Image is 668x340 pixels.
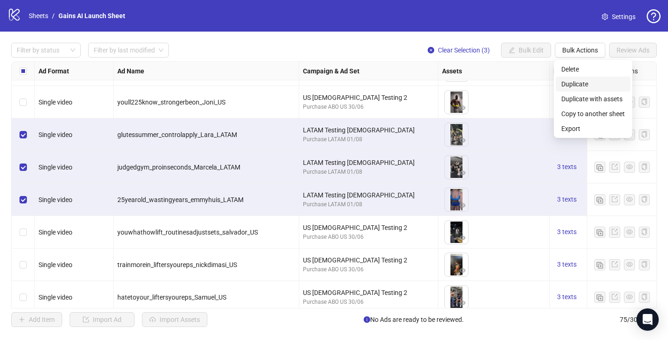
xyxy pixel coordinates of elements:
[457,265,468,276] button: Preview
[57,11,127,21] a: Gains AI Launch Sheet
[303,125,434,135] div: LATAM Testing [DEMOGRAPHIC_DATA]
[303,200,434,209] div: Purchase LATAM 01/08
[12,62,35,80] div: Select all rows
[70,312,135,327] button: Import Ad
[111,62,113,80] div: Resize Ad Format column
[303,92,434,103] div: US [DEMOGRAPHIC_DATA] Testing 2
[436,62,438,80] div: Resize Campaign & Ad Set column
[611,261,618,268] span: export
[303,157,434,168] div: LATAM Testing [DEMOGRAPHIC_DATA]
[611,163,618,170] span: export
[303,66,360,76] strong: Campaign & Ad Set
[117,196,244,203] span: 25yearold_wastingyears_emmyhuis_LATAM
[445,253,468,276] img: Asset 1
[445,123,468,146] img: Asset 1
[303,103,434,111] div: Purchase ABO US 30/06
[594,162,605,173] button: Duplicate
[459,300,466,306] span: eye
[602,13,608,20] span: setting
[117,131,237,138] span: glutessummer_controlapply_Lara_LATAM
[459,202,466,209] span: eye
[553,259,580,270] button: 3 texts
[459,170,466,176] span: eye
[39,196,72,203] span: Single video
[620,314,657,325] span: 75 / 300 items
[39,261,72,268] span: Single video
[303,288,434,298] div: US [DEMOGRAPHIC_DATA] Testing 2
[609,43,657,58] button: Review Ads
[636,308,659,331] div: Open Intercom Messenger
[459,105,466,111] span: eye
[561,79,625,89] span: Duplicate
[39,66,69,76] strong: Ad Format
[457,298,468,309] button: Preview
[626,294,633,300] span: eye
[553,66,584,76] strong: Headlines
[303,255,434,265] div: US [DEMOGRAPHIC_DATA] Testing 2
[12,86,35,118] div: Select row 63
[612,12,636,22] span: Settings
[457,200,468,211] button: Preview
[12,216,35,248] div: Select row 67
[457,103,468,114] button: Preview
[459,235,466,241] span: eye
[39,163,72,171] span: Single video
[626,163,633,170] span: eye
[557,261,577,268] span: 3 texts
[501,43,551,58] button: Bulk Edit
[647,9,661,23] span: question-circle
[52,11,55,21] li: /
[27,11,50,21] a: Sheets
[594,9,643,24] a: Settings
[626,229,633,235] span: eye
[303,233,434,242] div: Purchase ABO US 30/06
[303,168,434,177] div: Purchase LATAM 01/08
[303,298,434,307] div: Purchase ABO US 30/06
[428,47,434,53] span: close-circle
[553,227,580,238] button: 3 texts
[438,46,490,54] span: Clear Selection (3)
[561,124,625,134] span: Export
[442,66,462,76] strong: Assets
[445,188,468,211] img: Asset 1
[117,229,258,236] span: youwhathowlift_routinesadjustsets_salvador_US
[39,98,72,106] span: Single video
[117,163,240,171] span: judgedgym_proinseconds_Marcela_LATAM
[39,229,72,236] span: Single video
[39,294,72,301] span: Single video
[420,43,497,58] button: Clear Selection (3)
[445,221,468,244] img: Asset 1
[553,292,580,303] button: 3 texts
[557,293,577,301] span: 3 texts
[561,109,625,119] span: Copy to another sheet
[611,229,618,235] span: export
[39,131,72,138] span: Single video
[557,163,577,170] span: 3 texts
[562,46,598,54] span: Bulk Actions
[457,135,468,146] button: Preview
[457,233,468,244] button: Preview
[553,194,580,205] button: 3 texts
[459,137,466,144] span: eye
[11,312,62,327] button: Add Item
[561,94,625,104] span: Duplicate with assets
[611,294,618,300] span: export
[303,190,434,200] div: LATAM Testing [DEMOGRAPHIC_DATA]
[626,261,633,268] span: eye
[557,196,577,203] span: 3 texts
[117,66,144,76] strong: Ad Name
[12,118,35,151] div: Select row 64
[594,227,605,238] button: Duplicate
[303,135,434,144] div: Purchase LATAM 01/08
[594,194,605,205] button: Duplicate
[445,286,468,309] img: Asset 1
[457,168,468,179] button: Preview
[553,97,580,108] button: 3 texts
[303,222,434,233] div: US [DEMOGRAPHIC_DATA] Testing 2
[142,312,207,327] button: Import Assets
[12,151,35,183] div: Select row 65
[555,43,605,58] button: Bulk Actions
[296,62,299,80] div: Resize Ad Name column
[594,259,605,270] button: Duplicate
[594,292,605,303] button: Duplicate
